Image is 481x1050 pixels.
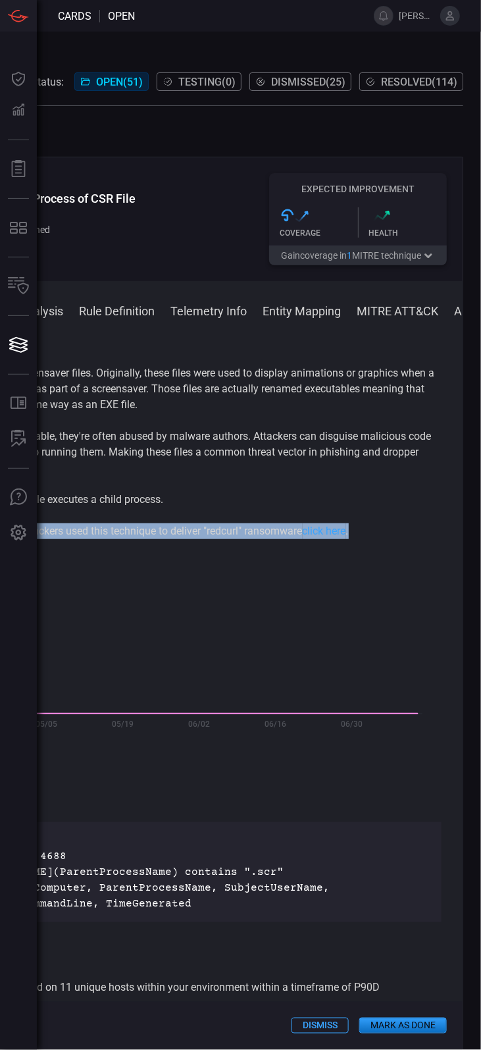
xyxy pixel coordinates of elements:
[359,72,463,91] button: Resolved(114)
[3,482,34,513] button: Ask Us A Question
[271,76,345,88] span: Dismissed ( 25 )
[303,525,346,537] a: click here
[3,153,34,185] button: Reports
[3,271,34,302] button: Inventory
[3,329,34,361] button: Cards
[178,76,236,88] span: Testing ( 0 )
[188,720,209,729] text: 06/02
[3,63,34,95] button: Dashboard
[3,423,34,455] button: ALERT ANALYSIS
[291,1018,349,1034] button: Dismiss
[357,302,439,318] button: MITRE ATT&CK
[58,10,91,22] span: Cards
[31,76,64,88] span: Status:
[269,184,447,194] h5: Expected Improvement
[3,212,34,244] button: MITRE - Detection Posture
[96,76,143,88] span: Open ( 51 )
[157,72,241,91] button: Testing(0)
[111,720,133,729] text: 05/19
[341,720,363,729] text: 06/30
[249,72,351,91] button: Dismissed(25)
[35,720,57,729] text: 05/05
[80,302,155,318] button: Rule Definition
[399,11,435,21] span: [PERSON_NAME].1.[PERSON_NAME]
[381,76,457,88] span: Resolved ( 114 )
[3,388,34,419] button: Rule Catalog
[263,302,342,318] button: Entity Mapping
[359,1018,447,1034] button: Mark as Done
[265,720,286,729] text: 06/16
[108,10,135,22] span: open
[171,302,247,318] button: Telemetry Info
[280,228,358,238] div: Coverage
[3,517,34,549] button: Preferences
[74,72,149,91] button: Open(51)
[3,95,34,126] button: Detections
[269,246,447,265] button: Gaincoverage in1MITRE technique
[369,228,447,238] div: Health
[347,250,353,261] span: 1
